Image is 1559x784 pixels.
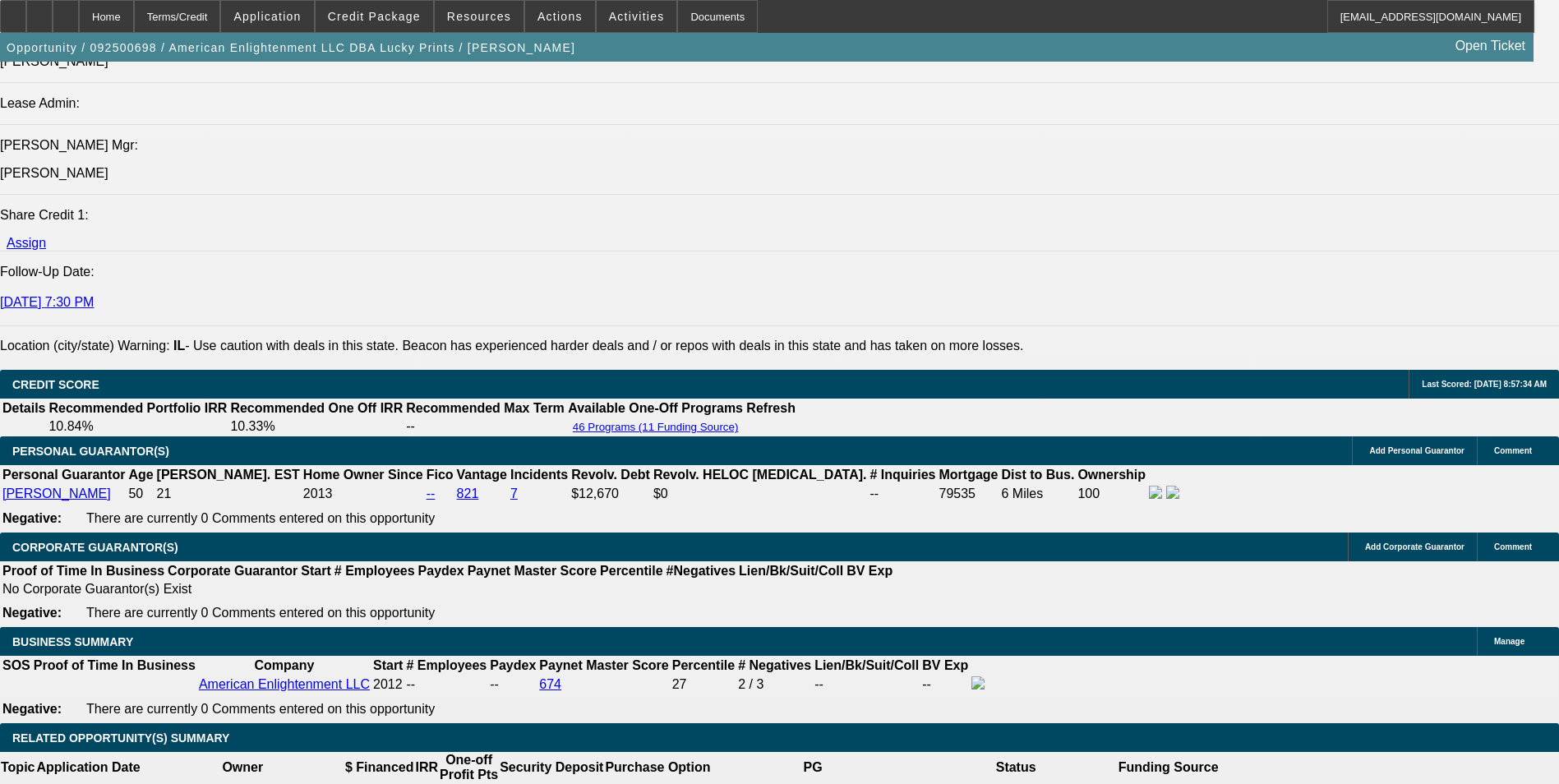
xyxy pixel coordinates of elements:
span: Resources [447,10,511,23]
span: Credit Package [328,10,421,23]
b: Fico [427,468,454,482]
span: Activities [609,10,665,23]
b: #Negatives [666,564,736,578]
b: Lien/Bk/Suit/Coll [814,658,919,672]
b: Personal Guarantor [2,468,125,482]
span: Opportunity / 092500698 / American Enlightenment LLC DBA Lucky Prints / [PERSON_NAME] [7,41,575,54]
span: BUSINESS SUMMARY [12,635,133,648]
th: IRR [414,752,439,783]
img: facebook-icon.png [1149,486,1162,499]
th: Recommended Portfolio IRR [48,400,228,417]
th: Purchase Option [604,752,711,783]
a: American Enlightenment LLC [199,677,370,691]
span: Add Corporate Guarantor [1365,542,1464,551]
th: Status [915,752,1118,783]
span: There are currently 0 Comments entered on this opportunity [86,511,435,525]
b: Revolv. HELOC [MEDICAL_DATA]. [653,468,867,482]
span: Actions [537,10,583,23]
th: SOS [2,657,31,674]
span: Comment [1494,542,1532,551]
b: Start [373,658,403,672]
a: Assign [7,236,46,250]
span: 2013 [303,487,333,500]
th: $ Financed [344,752,415,783]
span: Add Personal Guarantor [1369,446,1464,455]
b: BV Exp [846,564,893,578]
td: $12,670 [570,485,651,503]
button: Activities [597,1,677,32]
b: Paydex [418,564,464,578]
b: Start [301,564,330,578]
td: 50 [127,485,154,503]
th: Refresh [745,400,796,417]
td: No Corporate Guarantor(s) Exist [2,581,900,597]
b: BV Exp [922,658,968,672]
button: 46 Programs (11 Funding Source) [568,420,744,434]
b: Revolv. Debt [571,468,650,482]
td: -- [489,676,537,694]
th: Proof of Time In Business [33,657,196,674]
span: There are currently 0 Comments entered on this opportunity [86,606,435,620]
span: CREDIT SCORE [12,378,99,391]
b: # Negatives [738,658,811,672]
b: Lien/Bk/Suit/Coll [739,564,843,578]
span: Last Scored: [DATE] 8:57:34 AM [1422,380,1547,389]
span: PERSONAL GUARANTOR(S) [12,445,169,458]
th: Owner [141,752,344,783]
a: 674 [539,677,561,691]
th: Recommended Max Term [405,400,565,417]
b: Corporate Guarantor [168,564,298,578]
b: Home Owner Since [303,468,423,482]
td: -- [405,418,565,435]
td: 10.84% [48,418,228,435]
span: Application [233,10,301,23]
b: Paydex [490,658,536,672]
td: 6 Miles [1001,485,1076,503]
b: Age [128,468,153,482]
span: RELATED OPPORTUNITY(S) SUMMARY [12,731,229,745]
b: Incidents [510,468,568,482]
b: Percentile [672,658,735,672]
th: Details [2,400,46,417]
button: Credit Package [316,1,433,32]
th: Recommended One Off IRR [229,400,404,417]
b: # Inquiries [869,468,935,482]
b: Dist to Bus. [1002,468,1075,482]
b: IL [173,339,185,353]
span: Manage [1494,637,1524,646]
img: facebook-icon.png [971,676,985,689]
span: There are currently 0 Comments entered on this opportunity [86,702,435,716]
label: - Use caution with deals in this state. Beacon has experienced harder deals and / or repos with d... [173,339,1023,353]
div: 2 / 3 [738,677,811,692]
td: 10.33% [229,418,404,435]
span: -- [406,677,415,691]
img: linkedin-icon.png [1166,486,1179,499]
td: -- [814,676,920,694]
b: [PERSON_NAME]. EST [157,468,300,482]
a: [PERSON_NAME] [2,487,111,500]
button: Application [221,1,313,32]
b: Negative: [2,511,62,525]
th: One-off Profit Pts [439,752,499,783]
b: # Employees [334,564,415,578]
b: Percentile [600,564,662,578]
b: Paynet Master Score [539,658,668,672]
b: Mortgage [939,468,999,482]
a: 821 [457,487,479,500]
button: Resources [435,1,524,32]
td: -- [921,676,969,694]
td: -- [869,485,936,503]
td: 100 [1077,485,1146,503]
a: -- [427,487,436,500]
th: Available One-Off Programs [567,400,745,417]
th: Security Deposit [499,752,604,783]
span: Comment [1494,446,1532,455]
th: Funding Source [1118,752,1220,783]
a: Open Ticket [1449,32,1532,60]
div: 27 [672,677,735,692]
span: CORPORATE GUARANTOR(S) [12,541,178,554]
td: $0 [653,485,868,503]
b: Negative: [2,702,62,716]
button: Actions [525,1,595,32]
th: Proof of Time In Business [2,563,165,579]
